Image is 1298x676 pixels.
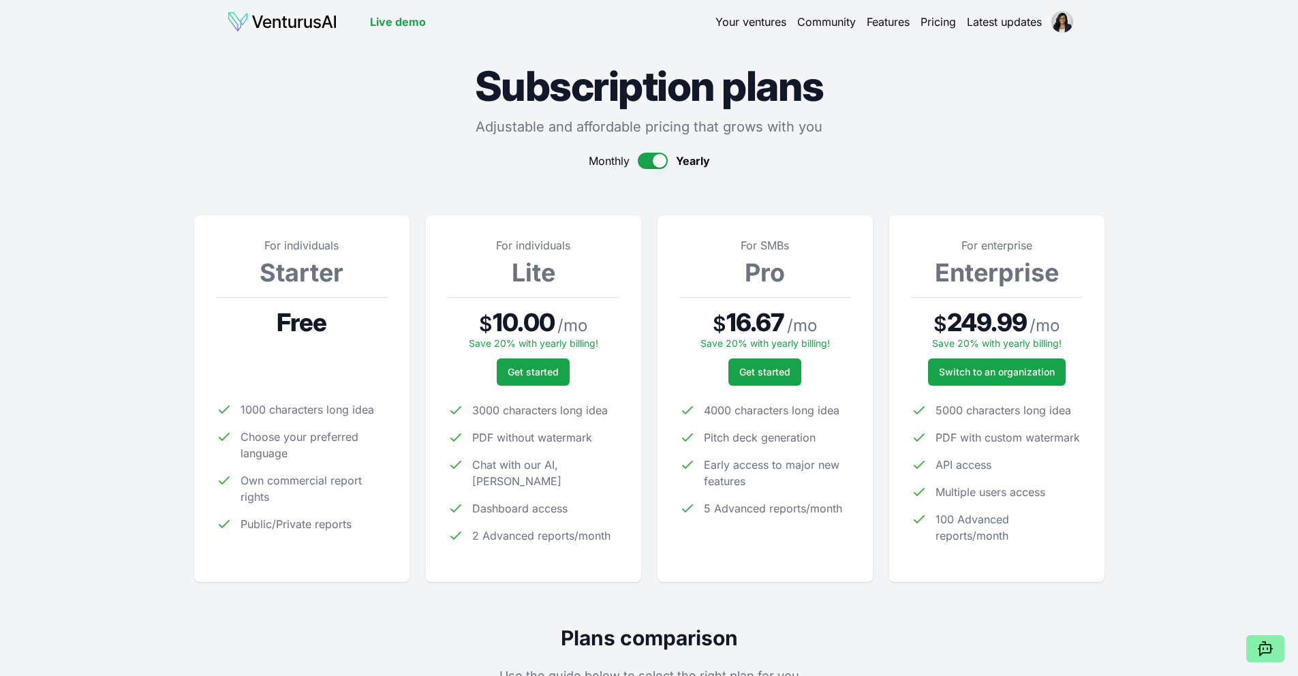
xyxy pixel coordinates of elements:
span: 1000 characters long idea [241,401,374,418]
span: 16.67 [726,309,785,336]
span: / mo [557,315,587,337]
span: Public/Private reports [241,516,352,532]
img: logo [227,11,337,33]
h3: Starter [216,259,388,286]
span: Dashboard access [472,500,568,517]
span: Get started [508,365,559,379]
a: Pricing [921,14,956,30]
span: $ [933,311,947,336]
span: Yearly [676,153,710,169]
span: Choose your preferred language [241,429,388,461]
h3: Lite [448,259,619,286]
span: Own commercial report rights [241,472,388,505]
h3: Enterprise [911,259,1083,286]
img: ALV-UjUgXnqbfErcCeE8j4DPg7whW7uIxX7pJFEDjh8xdZd_eCfmU4xIvnxPoS3WOHVSF0P-s-D7zgE2LA6SIdJBnssyQmVUh... [1051,11,1073,33]
button: Get started [728,358,801,386]
span: Pitch deck generation [704,429,816,446]
a: Live demo [370,14,426,30]
span: 2 Advanced reports/month [472,527,611,544]
h2: Plans comparison [194,626,1104,650]
span: 10.00 [493,309,555,336]
a: Switch to an organization [928,358,1066,386]
span: PDF with custom watermark [936,429,1080,446]
span: $ [479,311,493,336]
span: Save 20% with yearly billing! [932,337,1062,349]
p: For individuals [448,237,619,253]
span: Chat with our AI, [PERSON_NAME] [472,457,619,489]
span: Get started [739,365,790,379]
span: $ [713,311,726,336]
span: Save 20% with yearly billing! [700,337,830,349]
a: Community [797,14,856,30]
p: For individuals [216,237,388,253]
span: 100 Advanced reports/month [936,511,1083,544]
a: Your ventures [715,14,786,30]
span: 5 Advanced reports/month [704,500,842,517]
p: For SMBs [679,237,851,253]
a: Features [867,14,910,30]
p: For enterprise [911,237,1083,253]
span: Free [277,309,326,336]
span: / mo [787,315,817,337]
h3: Pro [679,259,851,286]
span: Save 20% with yearly billing! [469,337,598,349]
span: API access [936,457,991,473]
span: Monthly [589,153,630,169]
span: PDF without watermark [472,429,592,446]
span: 3000 characters long idea [472,402,608,418]
h1: Subscription plans [194,65,1104,106]
p: Adjustable and affordable pricing that grows with you [194,117,1104,136]
span: 5000 characters long idea [936,402,1071,418]
span: 4000 characters long idea [704,402,839,418]
span: Early access to major new features [704,457,851,489]
span: Multiple users access [936,484,1045,500]
span: 249.99 [947,309,1027,336]
button: Get started [497,358,570,386]
a: Latest updates [967,14,1042,30]
span: / mo [1030,315,1060,337]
